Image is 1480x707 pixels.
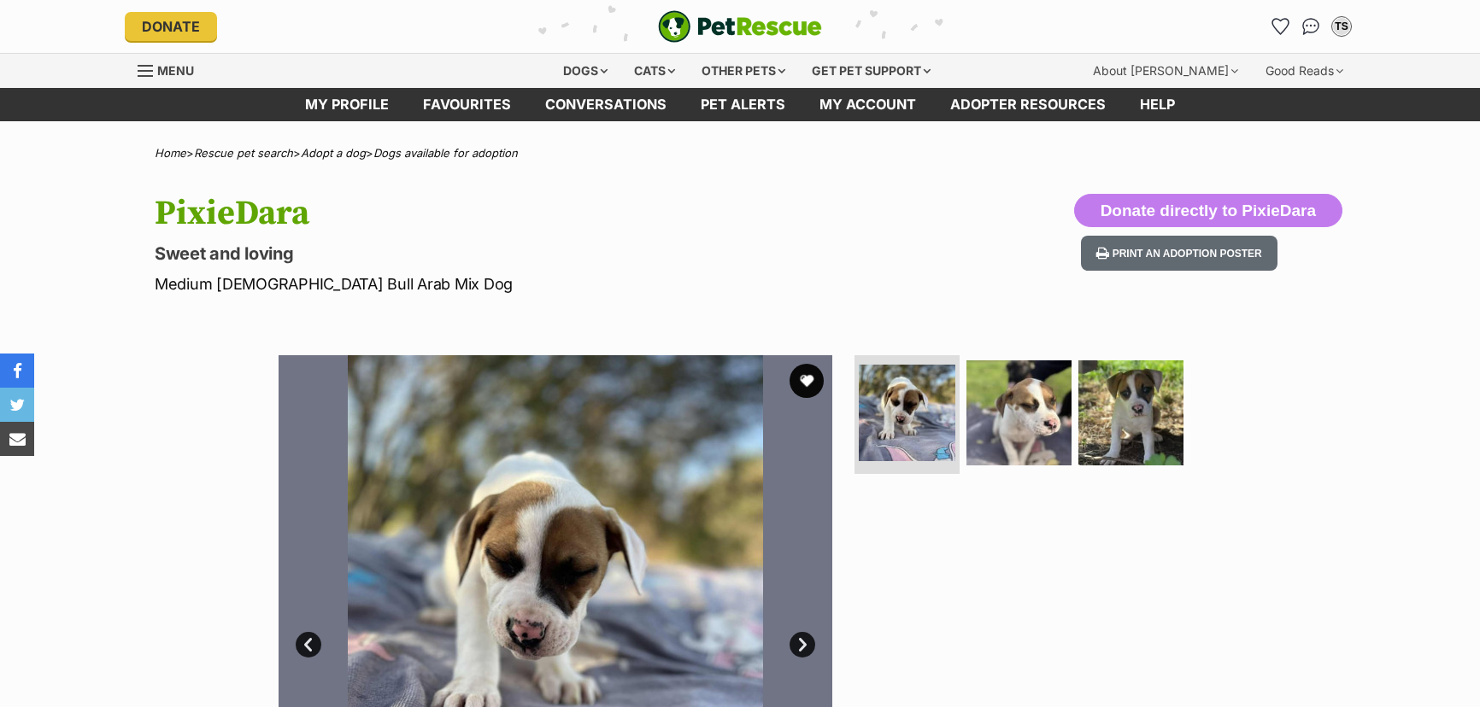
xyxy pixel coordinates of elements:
[790,632,815,657] a: Next
[112,147,1368,160] div: > > >
[622,54,687,88] div: Cats
[288,88,406,121] a: My profile
[155,194,878,233] h1: PixieDara
[155,242,878,266] p: Sweet and loving
[1266,13,1355,40] ul: Account quick links
[528,88,684,121] a: conversations
[1266,13,1294,40] a: Favourites
[658,10,822,43] img: logo-e224e6f780fb5917bec1dbf3a21bbac754714ae5b6737aabdf751b685950b380.svg
[933,88,1123,121] a: Adopter resources
[551,54,620,88] div: Dogs
[125,12,217,41] a: Donate
[194,146,293,160] a: Rescue pet search
[1123,88,1192,121] a: Help
[301,146,366,160] a: Adopt a dog
[1078,360,1183,465] img: Photo of Pixie Dara
[157,63,194,78] span: Menu
[1302,18,1320,35] img: chat-41dd97257d64d25036548639549fe6c8038ab92f7586957e7f3b1b290dea8141.svg
[1297,13,1324,40] a: Conversations
[658,10,822,43] a: PetRescue
[690,54,797,88] div: Other pets
[684,88,802,121] a: Pet alerts
[155,146,186,160] a: Home
[966,360,1072,465] img: Photo of Pixie Dara
[138,54,206,85] a: Menu
[1333,18,1350,35] div: TS
[1074,194,1342,228] button: Donate directly to PixieDara
[859,365,955,461] img: Photo of Pixie Dara
[1254,54,1355,88] div: Good Reads
[155,272,878,295] p: Medium [DEMOGRAPHIC_DATA] Bull Arab Mix Dog
[296,632,321,657] a: Prev
[1081,236,1277,271] button: Print an adoption poster
[800,54,943,88] div: Get pet support
[373,146,518,160] a: Dogs available for adoption
[802,88,933,121] a: My account
[1328,13,1355,40] button: My account
[406,88,528,121] a: Favourites
[1081,54,1250,88] div: About [PERSON_NAME]
[790,364,824,398] button: favourite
